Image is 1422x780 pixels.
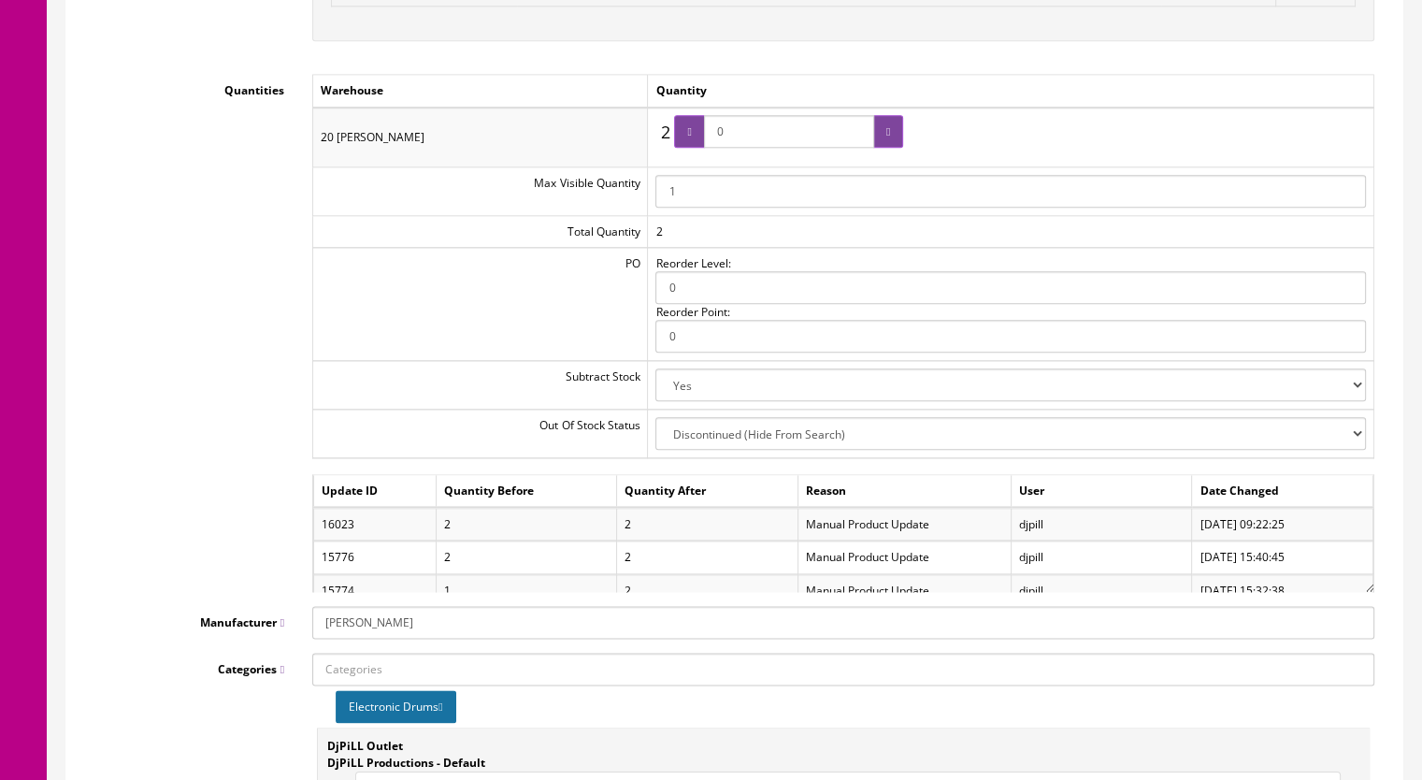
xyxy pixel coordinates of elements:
td: 2 [436,509,617,541]
strong: DjPiLL Productions - Default [327,755,485,771]
td: 16023 [314,509,436,541]
td: Quantity Before [436,475,617,507]
td: Date Changed [1192,475,1373,507]
strong: [PERSON_NAME] MDH-25 Mount [299,25,761,59]
td: djpill [1011,509,1192,541]
td: 2 [617,542,798,573]
span: Out Of Stock Status [539,417,639,433]
label: Quantities [80,74,298,99]
div: Electronic Drums [336,690,455,723]
td: Manual Product Update [797,574,1011,606]
td: 1 [436,574,617,606]
td: Manual Product Update [797,542,1011,573]
td: 20 [PERSON_NAME] [313,108,648,167]
td: Total Quantity [313,215,648,247]
td: 2 [436,542,617,573]
td: djpill [1011,574,1192,606]
td: 2 [617,574,798,606]
td: Manual Product Update [797,509,1011,541]
span: 2 [655,116,674,150]
td: Subtract Stock [313,361,648,410]
td: [DATE] 15:40:45 [1192,542,1373,573]
input: Categories [312,653,1374,686]
td: Update ID [314,475,436,507]
font: This item is already packaged and ready for shipment so this will ship quick. [272,188,789,207]
td: [DATE] 15:32:38 [1192,574,1373,606]
span: Max Visible Quantity [534,175,639,191]
span: Categories [218,661,284,677]
td: PO [313,247,648,360]
td: 2 [648,215,1374,247]
font: You are looking at a [PERSON_NAME] MDH-25 mount, comes with an MDH-12 Clamp. The MDH-25 is a heav... [43,122,1018,167]
td: 15774 [314,574,436,606]
td: 2 [617,509,798,541]
td: Reorder Level: Reorder Point: [648,247,1374,360]
strong: DjPiLL Outlet [327,738,403,754]
td: Warehouse [313,75,648,108]
td: Reason [797,475,1011,507]
td: User [1011,475,1192,507]
span: Manufacturer [200,614,284,630]
td: djpill [1011,542,1192,573]
input: Manufacturer [312,606,1374,639]
td: Quantity [648,75,1374,108]
td: 15776 [314,542,436,573]
td: Quantity After [617,475,798,507]
td: [DATE] 09:22:25 [1192,509,1373,541]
